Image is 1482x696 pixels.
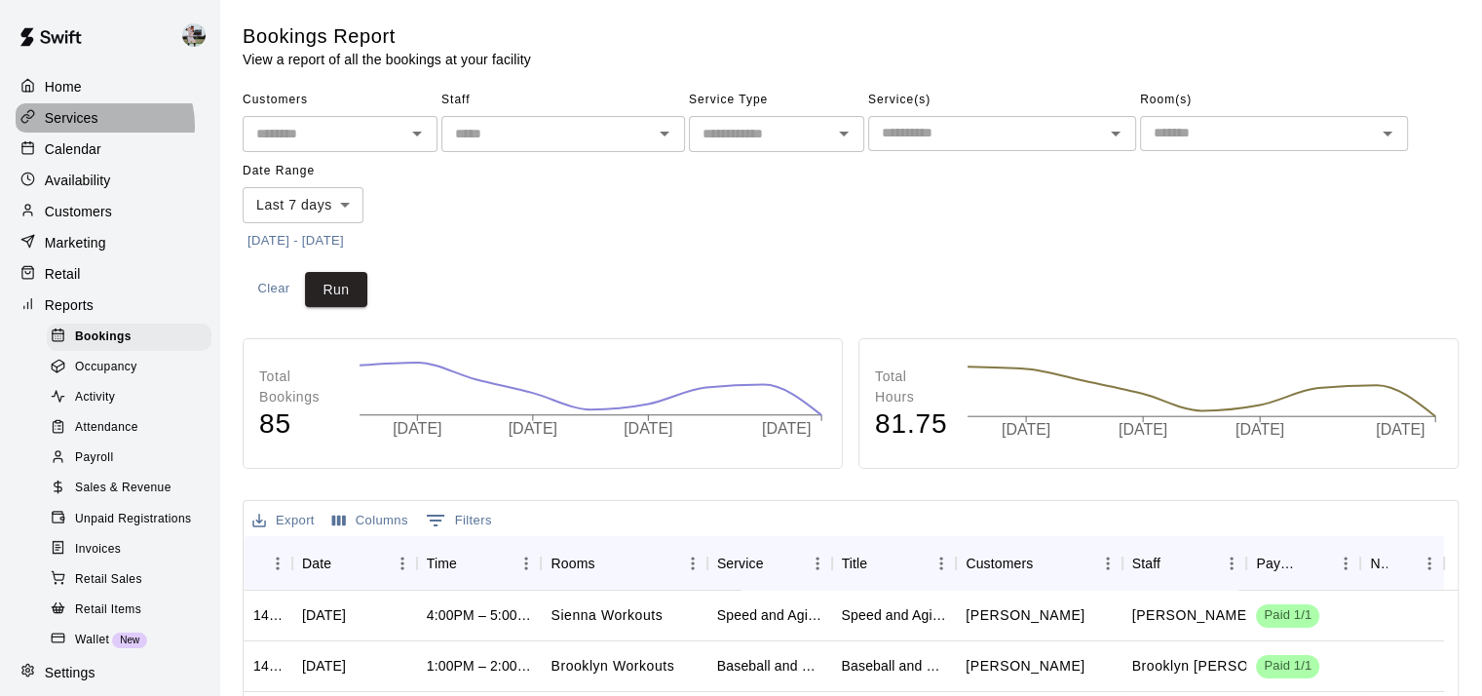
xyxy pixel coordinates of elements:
[1256,657,1319,676] span: Paid 1/1
[75,328,132,347] span: Bookings
[45,264,81,284] p: Retail
[595,550,623,577] button: Sort
[327,506,413,536] button: Select columns
[182,23,206,47] img: Matt Hill
[1415,549,1444,578] button: Menu
[875,367,947,407] p: Total Hours
[678,549,707,578] button: Menu
[717,536,764,591] div: Service
[1122,536,1247,591] div: Staff
[47,597,211,624] div: Retail Items
[1160,550,1188,577] button: Sort
[1387,550,1415,577] button: Sort
[178,16,219,55] div: Matt Hill
[47,383,219,413] a: Activity
[1217,549,1246,578] button: Menu
[47,384,211,411] div: Activity
[16,290,204,320] a: Reports
[47,324,211,351] div: Bookings
[16,259,204,289] a: Retail
[717,605,822,625] div: Speed and Agility
[243,226,349,256] button: [DATE] - [DATE]
[966,605,1084,626] p: Reece Knighton
[764,550,791,577] button: Sort
[47,595,219,625] a: Retail Items
[1360,536,1443,591] div: Notes
[427,536,457,591] div: Time
[1331,549,1360,578] button: Menu
[302,656,346,676] div: Mon, Sep 15, 2025
[47,445,211,472] div: Payroll
[75,540,121,560] span: Invoices
[47,475,211,502] div: Sales & Revenue
[75,570,142,590] span: Retail Sales
[1120,422,1168,439] tspan: [DATE]
[551,605,663,626] p: Sienna Workouts
[403,120,431,147] button: Open
[509,420,557,437] tspan: [DATE]
[1033,550,1060,577] button: Sort
[803,549,832,578] button: Menu
[75,418,138,438] span: Attendance
[243,50,531,69] p: View a report of all the bookings at your facility
[292,536,417,591] div: Date
[1304,550,1331,577] button: Sort
[927,549,956,578] button: Menu
[263,549,292,578] button: Menu
[1002,422,1050,439] tspan: [DATE]
[1132,605,1251,626] p: Sienna Gargano
[1370,536,1387,591] div: Notes
[956,536,1121,591] div: Customers
[393,420,441,437] tspan: [DATE]
[651,120,678,147] button: Open
[717,656,822,676] div: Baseball and Softball Strength and Conditioning
[47,564,219,595] a: Retail Sales
[1256,536,1304,591] div: Payment
[259,367,339,407] p: Total Bookings
[253,550,281,577] button: Sort
[1374,120,1401,147] button: Open
[16,658,204,687] a: Settings
[47,536,211,563] div: Invoices
[45,171,111,190] p: Availability
[45,233,106,252] p: Marketing
[243,23,531,50] h5: Bookings Report
[842,605,947,625] div: Speed and Agility
[47,414,211,442] div: Attendance
[1378,422,1426,439] tspan: [DATE]
[47,627,211,654] div: WalletNew
[1102,120,1129,147] button: Open
[75,631,109,650] span: Wallet
[1132,536,1160,591] div: Staff
[1093,549,1122,578] button: Menu
[388,549,417,578] button: Menu
[45,108,98,128] p: Services
[1140,85,1408,116] span: Room(s)
[867,550,894,577] button: Sort
[427,605,532,625] div: 4:00PM – 5:00PM
[47,566,211,594] div: Retail Sales
[45,202,112,221] p: Customers
[47,413,219,444] a: Attendance
[551,656,674,677] p: Brooklyn Workouts
[457,550,484,577] button: Sort
[75,448,113,468] span: Payroll
[762,420,811,437] tspan: [DATE]
[16,166,204,195] a: Availability
[832,536,957,591] div: Title
[441,85,685,116] span: Staff
[47,534,219,564] a: Invoices
[47,444,219,474] a: Payroll
[624,420,672,437] tspan: [DATE]
[541,536,706,591] div: Rooms
[512,549,541,578] button: Menu
[45,663,95,682] p: Settings
[1256,606,1319,625] span: Paid 1/1
[842,656,947,676] div: Baseball and Softball Strength and Conditioning
[47,354,211,381] div: Occupancy
[47,352,219,382] a: Occupancy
